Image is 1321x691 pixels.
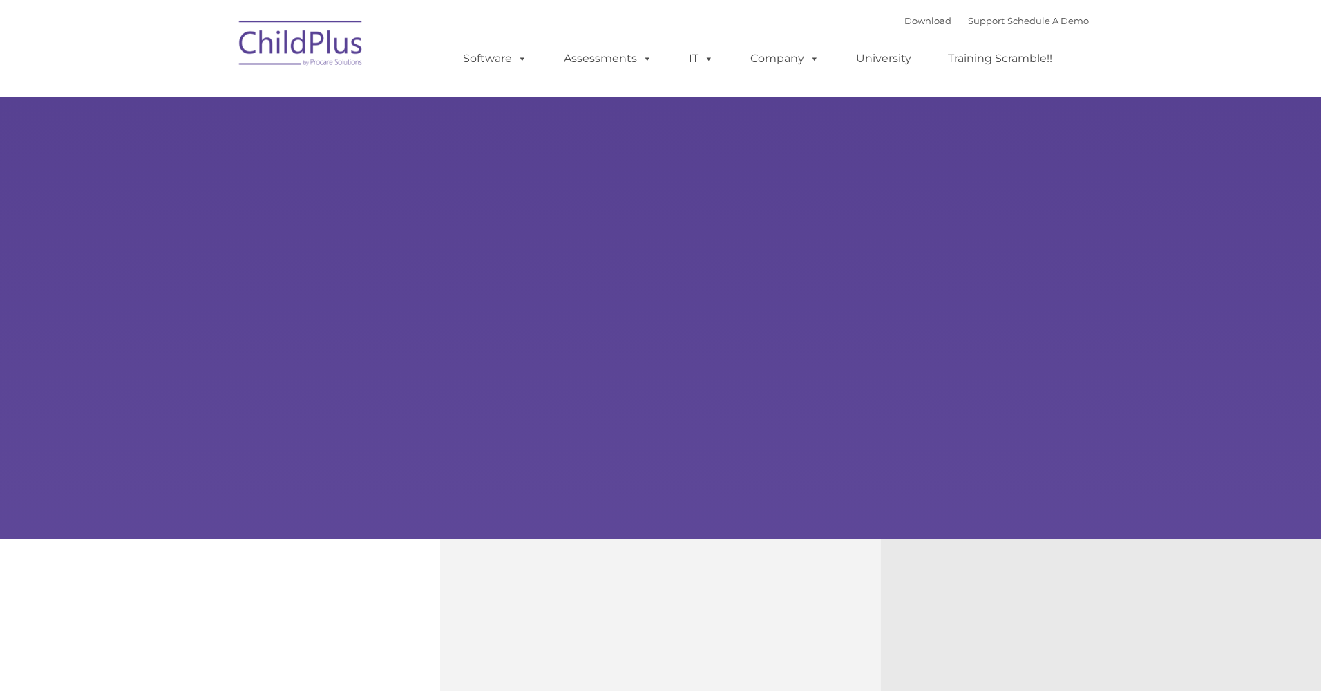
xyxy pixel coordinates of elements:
[904,15,951,26] a: Download
[736,45,833,73] a: Company
[842,45,925,73] a: University
[550,45,666,73] a: Assessments
[904,15,1089,26] font: |
[1007,15,1089,26] a: Schedule A Demo
[675,45,728,73] a: IT
[449,45,541,73] a: Software
[232,11,370,80] img: ChildPlus by Procare Solutions
[934,45,1066,73] a: Training Scramble!!
[968,15,1005,26] a: Support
